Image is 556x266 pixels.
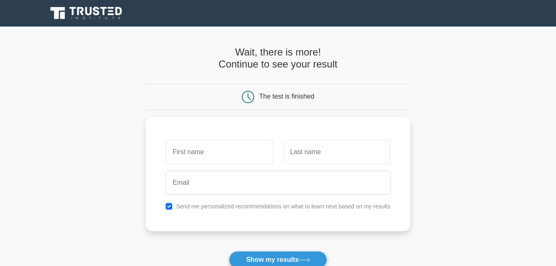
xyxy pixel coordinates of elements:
h4: Wait, there is more! Continue to see your result [146,46,410,70]
div: The test is finished [259,93,314,100]
input: Last name [283,140,390,164]
input: Email [166,171,390,195]
label: Send me personalized recommendations on what to learn next based on my results [176,203,390,210]
input: First name [166,140,273,164]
